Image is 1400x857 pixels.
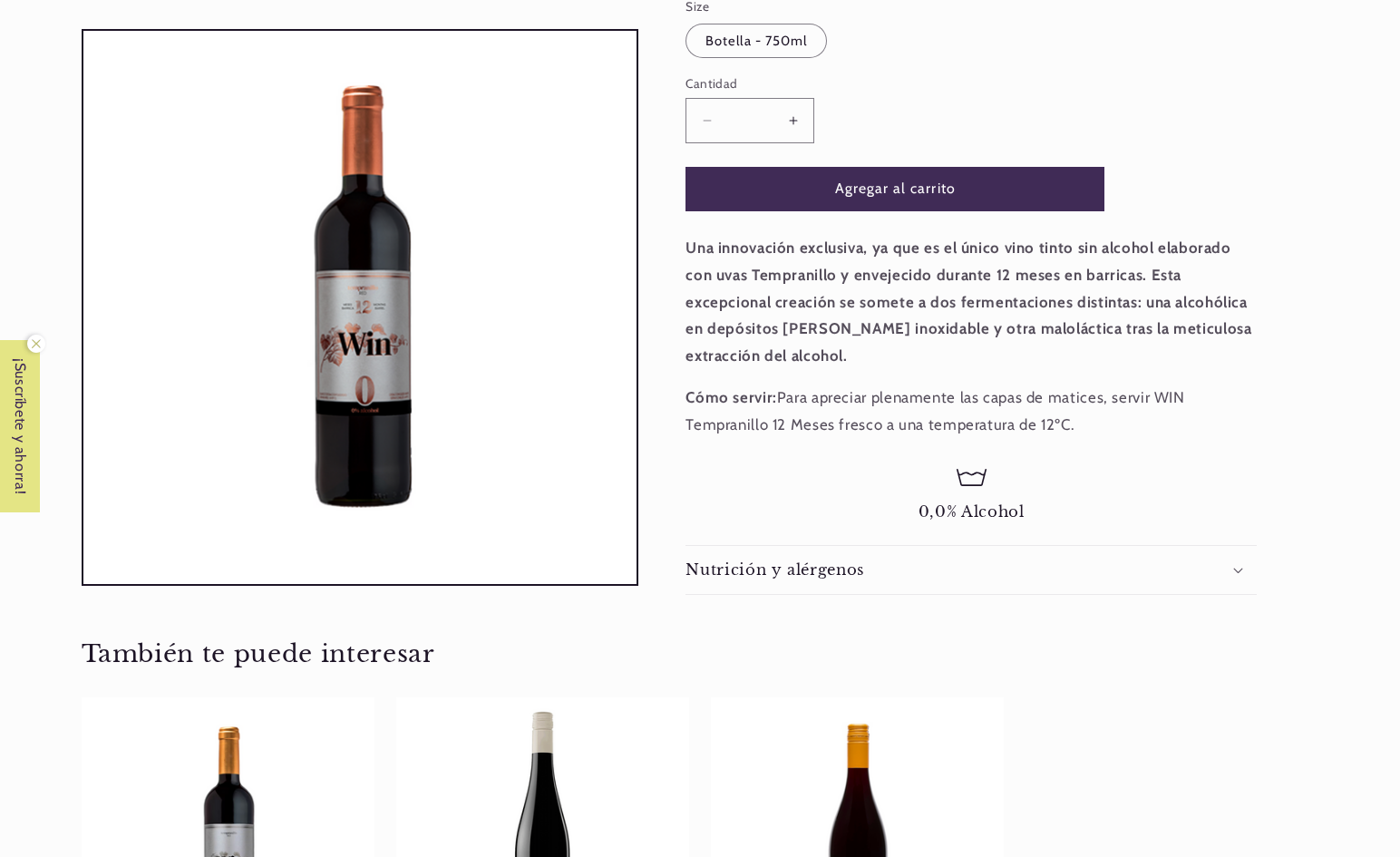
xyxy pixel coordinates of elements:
[919,502,1025,521] span: 0,0% Alcohol
[82,638,1319,669] h2: También te puede interesar
[685,385,1257,438] p: Para apreciar plenamente las capas de matices, servir WIN Tempranillo 12 Meses fresco a una tempe...
[685,388,777,406] strong: Cómo servir:
[82,29,638,586] media-gallery: Visor de la galería
[685,560,864,579] h2: Nutrición y alérgenos
[2,340,39,512] span: ¡Suscríbete y ahorra!
[685,167,1104,211] button: Agregar al carrito
[685,546,1257,594] summary: Nutrición y alérgenos
[685,239,1251,364] strong: Una innovación exclusiva, ya que es el único vino tinto sin alcohol elaborado con uvas Tempranill...
[685,74,1104,93] label: Cantidad
[685,24,827,58] label: Botella - 750ml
